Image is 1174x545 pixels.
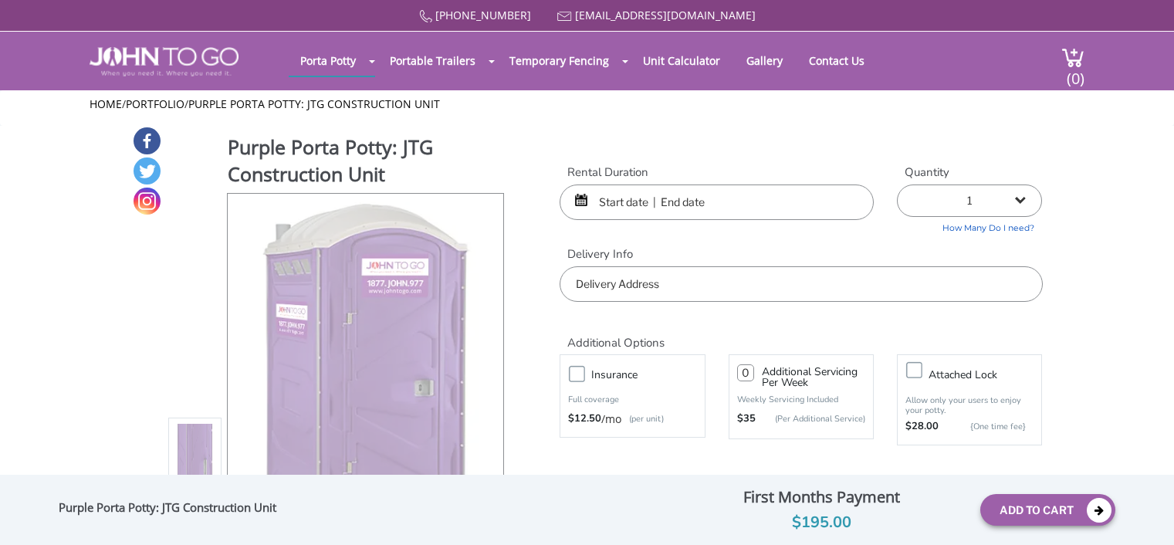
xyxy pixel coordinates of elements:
input: Delivery Address [560,266,1042,302]
h2: Additional Options [560,317,1042,350]
a: Instagram [134,188,161,215]
img: JOHN to go [90,47,239,76]
h3: Additional Servicing Per Week [762,367,865,388]
label: Delivery Info [560,246,1042,262]
span: (0) [1066,56,1084,89]
img: Mail [557,12,572,22]
p: Weekly Servicing Included [737,394,865,405]
a: Gallery [735,46,794,76]
h3: Insurance [591,365,712,384]
h3: Attached lock [929,365,1049,384]
img: Call [419,10,432,23]
div: $195.00 [675,510,969,535]
p: (Per Additional Service) [756,413,865,425]
a: Porta Potty [289,46,367,76]
p: (per unit) [621,411,664,427]
label: Quantity [897,164,1042,181]
a: Facebook [134,127,161,154]
input: Start date | End date [560,184,874,220]
a: How Many Do I need? [897,217,1042,235]
p: Allow only your users to enjoy your potty. [905,395,1034,415]
img: cart a [1061,47,1084,68]
a: Twitter [134,157,161,184]
h1: Purple Porta Potty: JTG Construction Unit [228,134,506,191]
input: 0 [737,364,754,381]
strong: $28.00 [905,419,939,435]
div: First Months Payment [675,484,969,510]
a: Home [90,96,122,111]
p: Full coverage [568,392,696,408]
p: {One time fee} [946,419,1026,435]
ul: / / [90,96,1084,112]
button: Add To Cart [980,494,1115,526]
label: Rental Duration [560,164,874,181]
a: Portable Trailers [378,46,487,76]
a: Purple Porta Potty: JTG Construction Unit [188,96,440,111]
a: [EMAIL_ADDRESS][DOMAIN_NAME] [575,8,756,22]
div: /mo [568,411,696,427]
strong: $12.50 [568,411,601,427]
strong: $35 [737,411,756,427]
a: Contact Us [797,46,876,76]
a: [PHONE_NUMBER] [435,8,531,22]
a: Unit Calculator [631,46,732,76]
a: Portfolio [126,96,184,111]
a: Temporary Fencing [498,46,621,76]
div: Purple Porta Potty: JTG Construction Unit [59,500,284,520]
